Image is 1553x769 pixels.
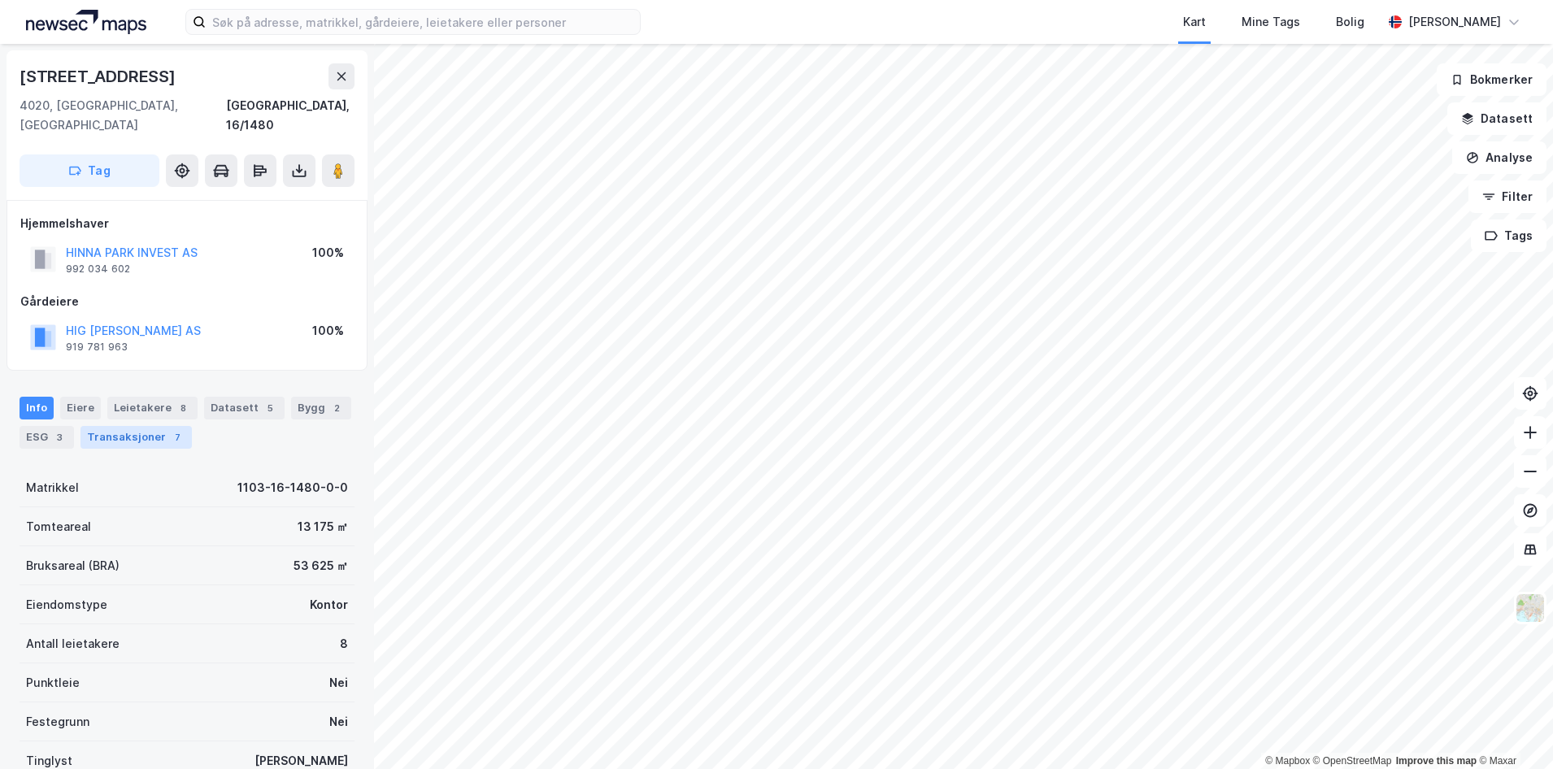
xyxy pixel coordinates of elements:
[26,634,120,654] div: Antall leietakere
[107,397,198,419] div: Leietakere
[1265,755,1310,767] a: Mapbox
[1437,63,1546,96] button: Bokmerker
[175,400,191,416] div: 8
[1452,141,1546,174] button: Analyse
[291,397,351,419] div: Bygg
[340,634,348,654] div: 8
[312,321,344,341] div: 100%
[1515,593,1546,623] img: Z
[1183,12,1206,32] div: Kart
[26,478,79,497] div: Matrikkel
[329,712,348,732] div: Nei
[20,63,179,89] div: [STREET_ADDRESS]
[26,712,89,732] div: Festegrunn
[26,673,80,693] div: Punktleie
[310,595,348,615] div: Kontor
[20,426,74,449] div: ESG
[328,400,345,416] div: 2
[51,429,67,445] div: 3
[226,96,355,135] div: [GEOGRAPHIC_DATA], 16/1480
[26,517,91,537] div: Tomteareal
[206,10,640,34] input: Søk på adresse, matrikkel, gårdeiere, leietakere eller personer
[1336,12,1364,32] div: Bolig
[298,517,348,537] div: 13 175 ㎡
[1468,180,1546,213] button: Filter
[294,556,348,576] div: 53 625 ㎡
[60,397,101,419] div: Eiere
[204,397,285,419] div: Datasett
[66,263,130,276] div: 992 034 602
[80,426,192,449] div: Transaksjoner
[1396,755,1477,767] a: Improve this map
[312,243,344,263] div: 100%
[20,154,159,187] button: Tag
[20,397,54,419] div: Info
[20,96,226,135] div: 4020, [GEOGRAPHIC_DATA], [GEOGRAPHIC_DATA]
[26,556,120,576] div: Bruksareal (BRA)
[66,341,128,354] div: 919 781 963
[20,292,354,311] div: Gårdeiere
[1472,691,1553,769] iframe: Chat Widget
[1242,12,1300,32] div: Mine Tags
[26,10,146,34] img: logo.a4113a55bc3d86da70a041830d287a7e.svg
[1313,755,1392,767] a: OpenStreetMap
[1408,12,1501,32] div: [PERSON_NAME]
[237,478,348,497] div: 1103-16-1480-0-0
[26,595,107,615] div: Eiendomstype
[1447,102,1546,135] button: Datasett
[329,673,348,693] div: Nei
[169,429,185,445] div: 7
[262,400,278,416] div: 5
[20,214,354,233] div: Hjemmelshaver
[1471,219,1546,252] button: Tags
